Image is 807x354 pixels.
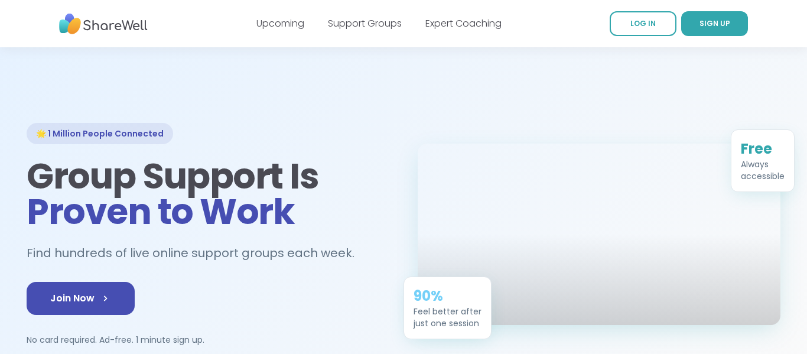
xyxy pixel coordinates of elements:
[27,282,135,315] a: Join Now
[699,18,730,28] span: SIGN UP
[27,334,389,346] p: No card required. Ad-free. 1 minute sign up.
[681,11,748,36] a: SIGN UP
[610,11,676,36] a: LOG IN
[27,158,389,229] h1: Group Support Is
[741,158,785,182] div: Always accessible
[414,287,481,306] div: 90%
[27,243,367,263] h2: Find hundreds of live online support groups each week.
[256,17,304,30] a: Upcoming
[50,291,111,306] span: Join Now
[630,18,656,28] span: LOG IN
[425,17,502,30] a: Expert Coaching
[59,8,148,40] img: ShareWell Nav Logo
[328,17,402,30] a: Support Groups
[27,123,173,144] div: 🌟 1 Million People Connected
[414,306,481,329] div: Feel better after just one session
[741,139,785,158] div: Free
[27,187,294,236] span: Proven to Work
